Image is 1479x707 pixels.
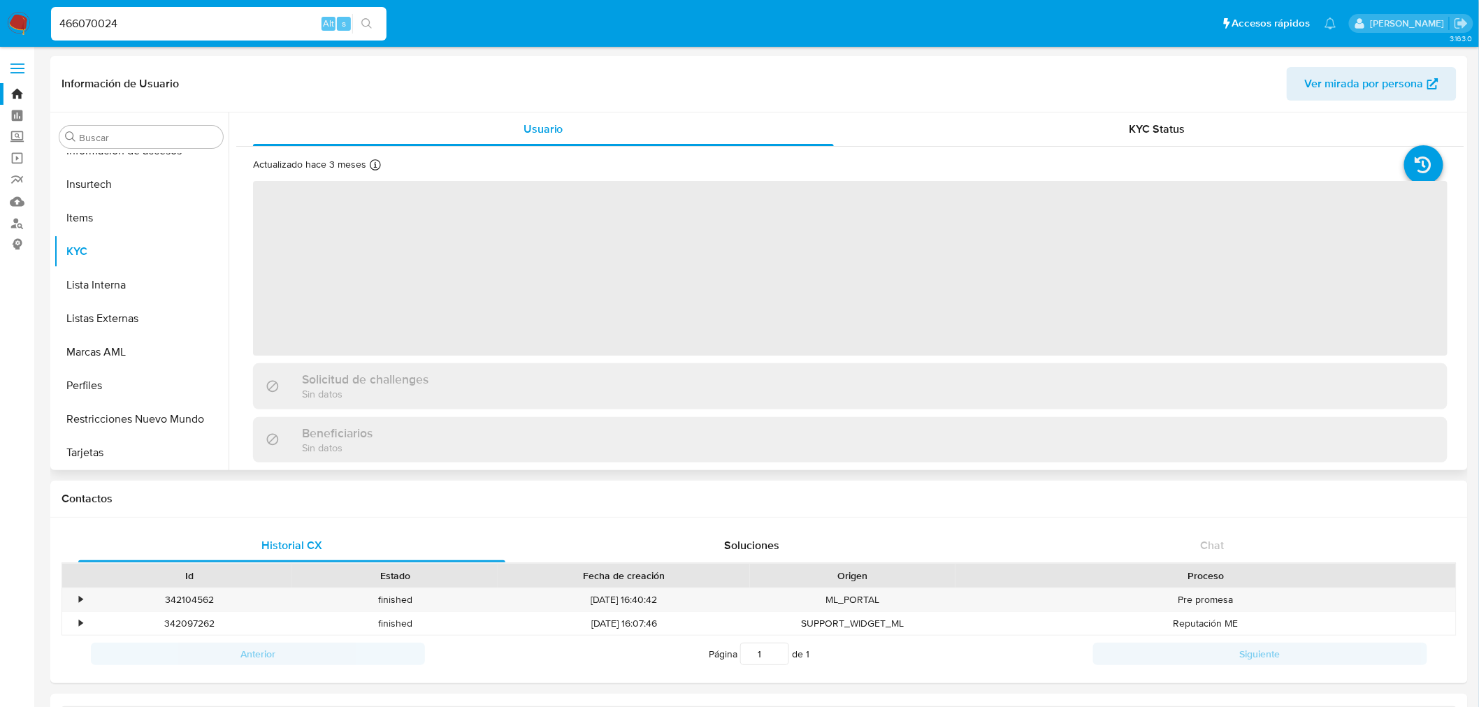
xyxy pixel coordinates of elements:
[507,569,740,583] div: Fecha de creación
[1454,16,1469,31] a: Salir
[79,617,82,630] div: •
[1093,643,1427,665] button: Siguiente
[54,402,229,436] button: Restricciones Nuevo Mundo
[292,612,498,635] div: finished
[302,425,373,441] h3: Beneficiarios
[54,168,229,201] button: Insurtech
[524,121,563,137] span: Usuario
[62,77,179,91] h1: Información de Usuario
[302,569,488,583] div: Estado
[1325,17,1336,29] a: Notificaciones
[965,569,1446,583] div: Proceso
[79,593,82,606] div: •
[498,588,750,611] div: [DATE] 16:40:42
[51,15,387,33] input: Buscar usuario o caso...
[54,201,229,235] button: Items
[91,643,425,665] button: Anterior
[1130,121,1185,137] span: KYC Status
[253,363,1448,409] div: Solicitud de challengesSin datos
[323,17,334,30] span: Alt
[760,569,946,583] div: Origen
[1201,537,1225,553] span: Chat
[709,643,809,665] span: Página de
[54,268,229,302] button: Lista Interna
[292,588,498,611] div: finished
[253,417,1448,462] div: BeneficiariosSin datos
[62,492,1457,506] h1: Contactos
[54,369,229,402] button: Perfiles
[302,372,428,387] h3: Solicitud de challenges
[806,647,809,661] span: 1
[725,537,780,553] span: Soluciones
[253,181,1448,356] span: ‌
[54,302,229,335] button: Listas Externas
[498,612,750,635] div: [DATE] 16:07:46
[750,588,955,611] div: ML_PORTAL
[54,335,229,369] button: Marcas AML
[302,441,373,454] p: Sin datos
[65,131,76,143] button: Buscar
[750,612,955,635] div: SUPPORT_WIDGET_ML
[352,14,381,34] button: search-icon
[342,17,346,30] span: s
[1370,17,1449,30] p: leonardo.alvarezortiz@mercadolibre.com.co
[261,537,322,553] span: Historial CX
[96,569,282,583] div: Id
[1305,67,1424,101] span: Ver mirada por persona
[87,612,292,635] div: 342097262
[955,588,1456,611] div: Pre promesa
[54,235,229,268] button: KYC
[1287,67,1457,101] button: Ver mirada por persona
[253,158,366,171] p: Actualizado hace 3 meses
[79,131,217,144] input: Buscar
[955,612,1456,635] div: Reputación ME
[87,588,292,611] div: 342104562
[1232,16,1311,31] span: Accesos rápidos
[54,436,229,469] button: Tarjetas
[302,387,428,400] p: Sin datos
